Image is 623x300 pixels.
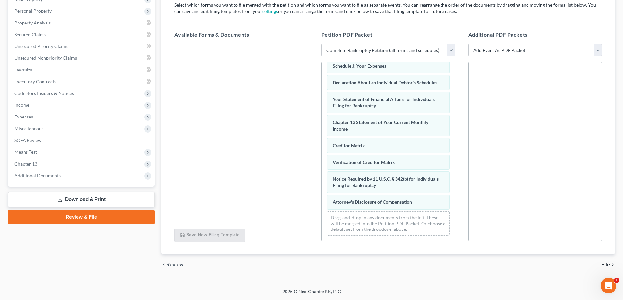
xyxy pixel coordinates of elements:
a: Download & Print [8,192,155,207]
iframe: Intercom live chat [601,278,616,293]
span: File [601,262,610,267]
a: Executory Contracts [9,76,155,87]
a: Property Analysis [9,17,155,29]
div: Drag-and-drop in any documents from the left. These will be merged into the Petition PDF Packet. ... [327,211,450,236]
button: Save New Filing Template [174,229,245,242]
a: SOFA Review [9,134,155,146]
span: Unsecured Nonpriority Claims [14,55,77,61]
a: Unsecured Nonpriority Claims [9,52,155,64]
span: Chapter 13 [14,161,37,166]
a: Secured Claims [9,29,155,40]
div: 2025 © NextChapterBK, INC [125,288,498,300]
span: Your Statement of Financial Affairs for Individuals Filing for Bankruptcy [333,96,435,108]
span: Executory Contracts [14,79,56,84]
span: Additional Documents [14,173,61,178]
span: 1 [614,278,619,283]
span: Expenses [14,114,33,119]
button: chevron_left Review [161,262,190,267]
i: chevron_right [610,262,615,267]
span: Chapter 13 Statement of Your Current Monthly Income [333,119,428,132]
span: Notice Required by 11 U.S.C. § 342(b) for Individuals Filing for Bankruptcy [333,176,439,188]
span: Petition PDF Packet [321,31,372,38]
span: Creditor Matrix [333,143,365,148]
span: Codebtors Insiders & Notices [14,90,74,96]
h5: Available Forms & Documents [174,31,308,39]
a: settings [262,8,278,14]
span: Declaration About an Individual Debtor's Schedules [333,80,437,85]
span: Review [166,262,183,267]
p: Select which forms you want to file merged with the petition and which forms you want to file as ... [174,2,602,15]
i: chevron_left [161,262,166,267]
span: SOFA Review [14,137,42,143]
a: Lawsuits [9,64,155,76]
span: Attorney's Disclosure of Compensation [333,199,412,205]
span: Personal Property [14,8,52,14]
span: Unsecured Priority Claims [14,43,68,49]
span: Verification of Creditor Matrix [333,159,395,165]
span: Income [14,102,29,108]
h5: Additional PDF Packets [468,31,602,39]
span: Means Test [14,149,37,155]
span: Miscellaneous [14,126,43,131]
span: Property Analysis [14,20,51,25]
a: Unsecured Priority Claims [9,40,155,52]
span: Secured Claims [14,32,46,37]
a: Review & File [8,210,155,224]
span: Schedule J: Your Expenses [333,63,386,69]
span: Lawsuits [14,67,32,72]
